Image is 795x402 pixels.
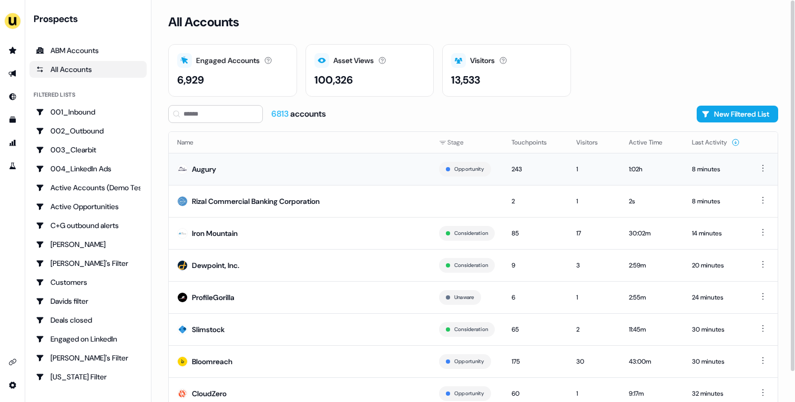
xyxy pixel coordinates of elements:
[4,377,21,394] a: Go to integrations
[576,228,612,239] div: 17
[192,324,225,335] div: Slimstock
[192,196,320,207] div: Rizal Commercial Banking Corporation
[29,331,147,347] a: Go to Engaged on LinkedIn
[36,334,140,344] div: Engaged on LinkedIn
[36,239,140,250] div: [PERSON_NAME]
[271,108,290,119] span: 6813
[512,164,559,174] div: 243
[576,356,612,367] div: 30
[512,228,559,239] div: 85
[4,158,21,174] a: Go to experiments
[629,260,675,271] div: 2:59m
[692,292,740,303] div: 24 minutes
[692,164,740,174] div: 8 minutes
[192,292,235,303] div: ProfileGorilla
[36,182,140,193] div: Active Accounts (Demo Test)
[192,164,216,174] div: Augury
[34,90,75,99] div: Filtered lists
[629,388,675,399] div: 9:17m
[36,45,140,56] div: ABM Accounts
[36,201,140,212] div: Active Opportunities
[192,356,232,367] div: Bloomreach
[36,163,140,174] div: 004_LinkedIn Ads
[36,315,140,325] div: Deals closed
[454,389,484,398] button: Opportunity
[29,293,147,310] a: Go to Davids filter
[271,108,326,120] div: accounts
[512,356,559,367] div: 175
[314,72,353,88] div: 100,326
[29,368,147,385] a: Go to Georgia Filter
[4,65,21,82] a: Go to outbound experience
[629,324,675,335] div: 11:45m
[36,220,140,231] div: C+G outbound alerts
[512,324,559,335] div: 65
[4,111,21,128] a: Go to templates
[177,72,204,88] div: 6,929
[454,357,484,366] button: Opportunity
[36,258,140,269] div: [PERSON_NAME]'s Filter
[692,133,740,152] button: Last Activity
[36,64,140,75] div: All Accounts
[576,388,612,399] div: 1
[576,260,612,271] div: 3
[29,141,147,158] a: Go to 003_Clearbit
[512,133,559,152] button: Touchpoints
[454,229,488,238] button: Consideration
[29,312,147,328] a: Go to Deals closed
[29,236,147,253] a: Go to Charlotte Stone
[692,388,740,399] div: 32 minutes
[29,274,147,291] a: Go to Customers
[576,196,612,207] div: 1
[629,292,675,303] div: 2:55m
[192,388,227,399] div: CloudZero
[629,196,675,207] div: 2s
[196,55,260,66] div: Engaged Accounts
[34,13,147,25] div: Prospects
[512,292,559,303] div: 6
[512,388,559,399] div: 60
[576,164,612,174] div: 1
[29,42,147,59] a: ABM Accounts
[169,132,431,153] th: Name
[576,292,612,303] div: 1
[692,260,740,271] div: 20 minutes
[692,356,740,367] div: 30 minutes
[29,255,147,272] a: Go to Charlotte's Filter
[470,55,495,66] div: Visitors
[4,135,21,151] a: Go to attribution
[29,179,147,196] a: Go to Active Accounts (Demo Test)
[629,228,675,239] div: 30:02m
[36,107,140,117] div: 001_Inbound
[36,126,140,136] div: 002_Outbound
[36,372,140,382] div: [US_STATE] Filter
[36,296,140,306] div: Davids filter
[4,42,21,59] a: Go to prospects
[454,293,474,302] button: Unaware
[29,122,147,139] a: Go to 002_Outbound
[36,145,140,155] div: 003_Clearbit
[29,61,147,78] a: All accounts
[29,349,147,366] a: Go to Geneviève's Filter
[192,228,238,239] div: Iron Mountain
[36,353,140,363] div: [PERSON_NAME]'s Filter
[29,217,147,234] a: Go to C+G outbound alerts
[29,160,147,177] a: Go to 004_LinkedIn Ads
[29,104,147,120] a: Go to 001_Inbound
[629,164,675,174] div: 1:02h
[4,88,21,105] a: Go to Inbound
[333,55,374,66] div: Asset Views
[692,196,740,207] div: 8 minutes
[512,196,559,207] div: 2
[454,325,488,334] button: Consideration
[4,354,21,370] a: Go to integrations
[36,277,140,287] div: Customers
[576,324,612,335] div: 2
[697,106,778,122] button: New Filtered List
[629,356,675,367] div: 43:00m
[439,137,495,148] div: Stage
[512,260,559,271] div: 9
[692,324,740,335] div: 30 minutes
[454,261,488,270] button: Consideration
[29,198,147,215] a: Go to Active Opportunities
